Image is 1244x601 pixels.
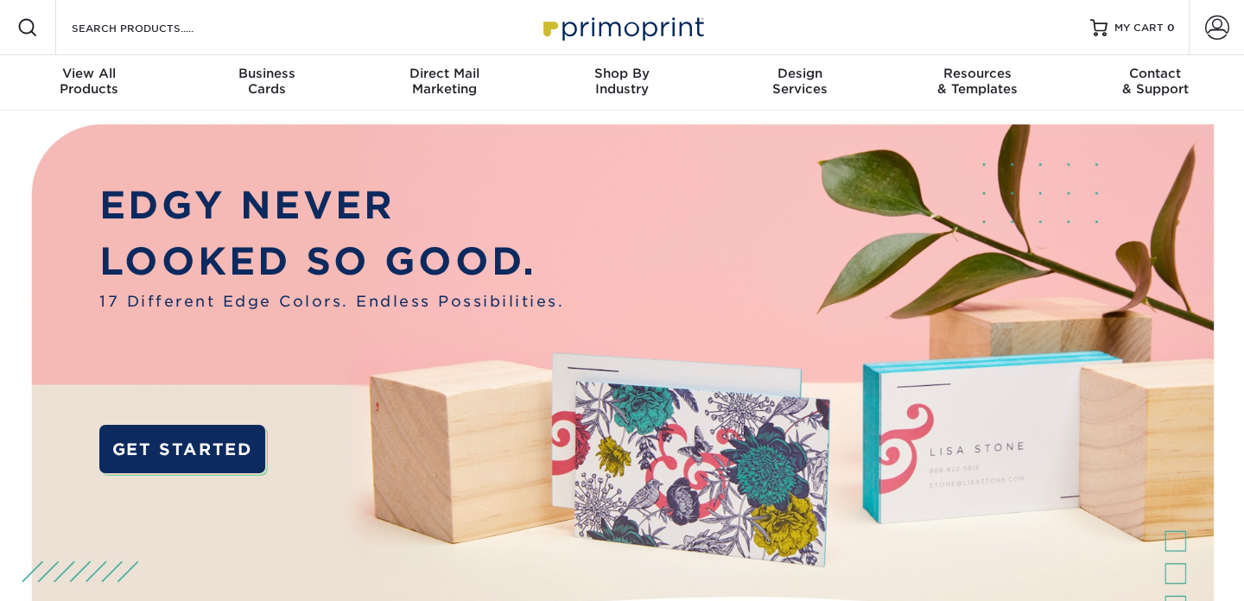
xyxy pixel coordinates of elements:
[533,66,711,97] div: Industry
[355,66,533,81] span: Direct Mail
[533,55,711,111] a: Shop ByIndustry
[99,425,264,474] a: GET STARTED
[889,66,1067,97] div: & Templates
[99,290,564,313] span: 17 Different Edge Colors. Endless Possibilities.
[355,55,533,111] a: Direct MailMarketing
[178,66,356,97] div: Cards
[70,17,238,38] input: SEARCH PRODUCTS.....
[178,66,356,81] span: Business
[889,66,1067,81] span: Resources
[533,66,711,81] span: Shop By
[536,9,708,46] img: Primoprint
[711,66,889,97] div: Services
[711,55,889,111] a: DesignServices
[711,66,889,81] span: Design
[1066,66,1244,81] span: Contact
[1167,22,1175,34] span: 0
[99,234,564,290] p: LOOKED SO GOOD.
[889,55,1067,111] a: Resources& Templates
[99,178,564,234] p: EDGY NEVER
[1066,55,1244,111] a: Contact& Support
[1114,21,1164,35] span: MY CART
[178,55,356,111] a: BusinessCards
[1066,66,1244,97] div: & Support
[355,66,533,97] div: Marketing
